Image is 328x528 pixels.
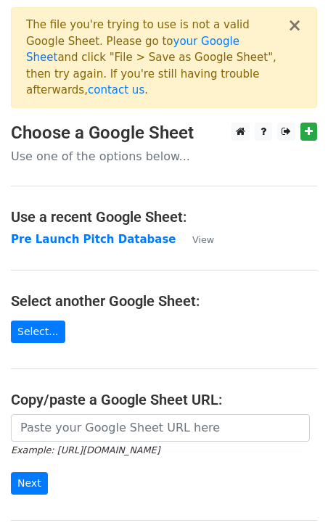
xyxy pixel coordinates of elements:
[192,234,214,245] small: View
[178,233,214,246] a: View
[11,391,317,408] h4: Copy/paste a Google Sheet URL:
[11,208,317,226] h4: Use a recent Google Sheet:
[26,35,239,65] a: your Google Sheet
[11,149,317,164] p: Use one of the options below...
[11,445,160,455] small: Example: [URL][DOMAIN_NAME]
[11,233,176,246] a: Pre Launch Pitch Database
[11,123,317,144] h3: Choose a Google Sheet
[287,17,302,34] button: ×
[11,292,317,310] h4: Select another Google Sheet:
[11,472,48,495] input: Next
[11,321,65,343] a: Select...
[11,414,310,442] input: Paste your Google Sheet URL here
[26,17,287,99] div: The file you're trying to use is not a valid Google Sheet. Please go to and click "File > Save as...
[88,83,144,96] a: contact us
